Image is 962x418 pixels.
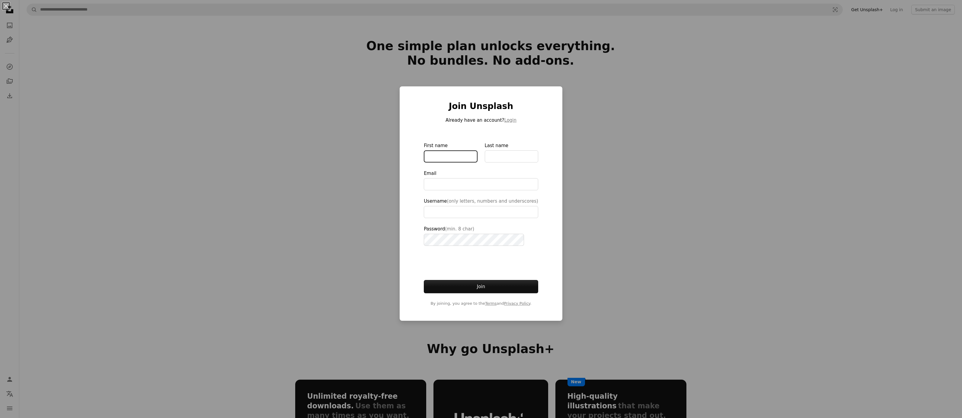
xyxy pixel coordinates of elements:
[424,301,538,307] span: By joining, you agree to the and .
[447,198,538,204] span: (only letters, numbers and underscores)
[424,178,538,190] input: Email
[424,101,538,112] h1: Join Unsplash
[445,226,474,232] span: (min. 8 char)
[424,280,538,293] button: Join
[485,142,538,162] label: Last name
[424,117,538,124] p: Already have an account?
[504,301,530,306] a: Privacy Policy
[424,150,477,162] input: First name
[424,198,538,218] label: Username
[424,142,477,162] label: First name
[485,301,497,306] a: Terms
[424,225,538,246] label: Password
[424,234,524,246] input: Password(min. 8 char)
[424,170,538,190] label: Email
[424,206,538,218] input: Username(only letters, numbers and underscores)
[504,117,516,124] button: Login
[485,150,538,162] input: Last name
